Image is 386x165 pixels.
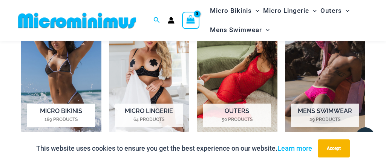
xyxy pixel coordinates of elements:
[262,20,270,40] span: Menu Toggle
[319,1,351,20] a: OutersMenu ToggleMenu Toggle
[115,104,183,127] h2: Micro Lingerie
[342,1,349,20] span: Menu Toggle
[208,20,271,40] a: Mens SwimwearMenu ToggleMenu Toggle
[318,139,350,157] button: Accept
[252,1,259,20] span: Menu Toggle
[208,1,261,20] a: Micro BikinisMenu ToggleMenu Toggle
[36,143,312,154] p: This website uses cookies to ensure you get the best experience on our website.
[197,12,277,138] img: Outers
[203,104,271,127] h2: Outers
[203,116,271,123] mark: 50 Products
[291,104,359,127] h2: Mens Swimwear
[277,144,312,152] a: Learn more
[210,1,252,20] span: Micro Bikinis
[27,104,95,127] h2: Micro Bikinis
[261,1,319,20] a: Micro LingerieMenu ToggleMenu Toggle
[197,12,277,138] a: Visit product category Outers
[309,1,317,20] span: Menu Toggle
[21,12,101,138] img: Micro Bikinis
[285,12,366,138] a: Visit product category Mens Swimwear
[27,116,95,123] mark: 189 Products
[210,20,262,40] span: Mens Swimwear
[109,12,190,138] a: Visit product category Micro Lingerie
[153,16,160,25] a: Search icon link
[115,116,183,123] mark: 64 Products
[15,12,139,29] img: MM SHOP LOGO FLAT
[263,1,309,20] span: Micro Lingerie
[291,116,359,123] mark: 29 Products
[109,12,190,138] img: Micro Lingerie
[285,12,366,138] img: Mens Swimwear
[168,17,175,24] a: Account icon link
[182,12,199,29] a: View Shopping Cart, empty
[320,1,342,20] span: Outers
[21,12,101,138] a: Visit product category Micro Bikinis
